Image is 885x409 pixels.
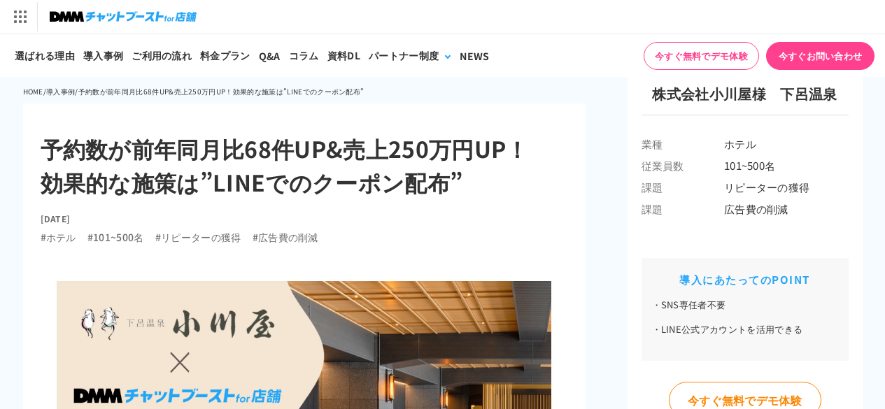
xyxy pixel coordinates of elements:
[323,34,364,77] a: 資料DL
[766,42,875,70] a: 今すぐお問い合わせ
[455,34,493,77] a: NEWS
[155,230,241,245] li: #リピーターの獲得
[2,2,37,31] img: サービス
[369,48,439,63] div: パートナー制度
[41,131,568,199] h1: 予約数が前年同月比68件UP&売上250万円UP！ 効果的な施策は”LINEでのクーポン配布”
[79,34,127,77] a: 導入事例
[644,42,759,70] a: 今すぐ無料でデモ体験
[652,272,838,287] h2: 導入にあたってのPOINT
[23,86,43,96] a: HOME
[642,201,724,216] span: 課題
[642,180,724,194] span: 課題
[127,34,196,77] a: ご利用の流れ
[724,201,849,216] span: 広告費の削減
[642,83,849,115] h3: 株式会社小川屋様 下呂温泉
[41,213,71,224] time: [DATE]
[724,180,849,194] span: リピーターの獲得
[253,230,318,245] li: #広告費の削減
[87,230,144,245] li: #101~500名
[724,158,849,173] span: 101~500名
[41,230,76,245] li: #ホテル
[196,34,255,77] a: 料金プラン
[46,86,75,96] a: 導入事例
[50,7,197,27] img: チャットブーストfor店舗
[75,83,78,100] li: /
[652,298,838,312] li: SNS専任者不要
[10,34,79,77] a: 選ばれる理由
[642,158,724,173] span: 従業員数
[724,136,849,151] span: ホテル
[43,83,46,100] li: /
[255,34,285,77] a: Q&A
[642,136,724,151] span: 業種
[285,34,323,77] a: コラム
[78,83,364,100] li: 予約数が前年同月比68件UP&売上250万円UP！効果的な施策は”LINEでのクーポン配布”
[652,322,838,336] li: LINE公式アカウントを活用できる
